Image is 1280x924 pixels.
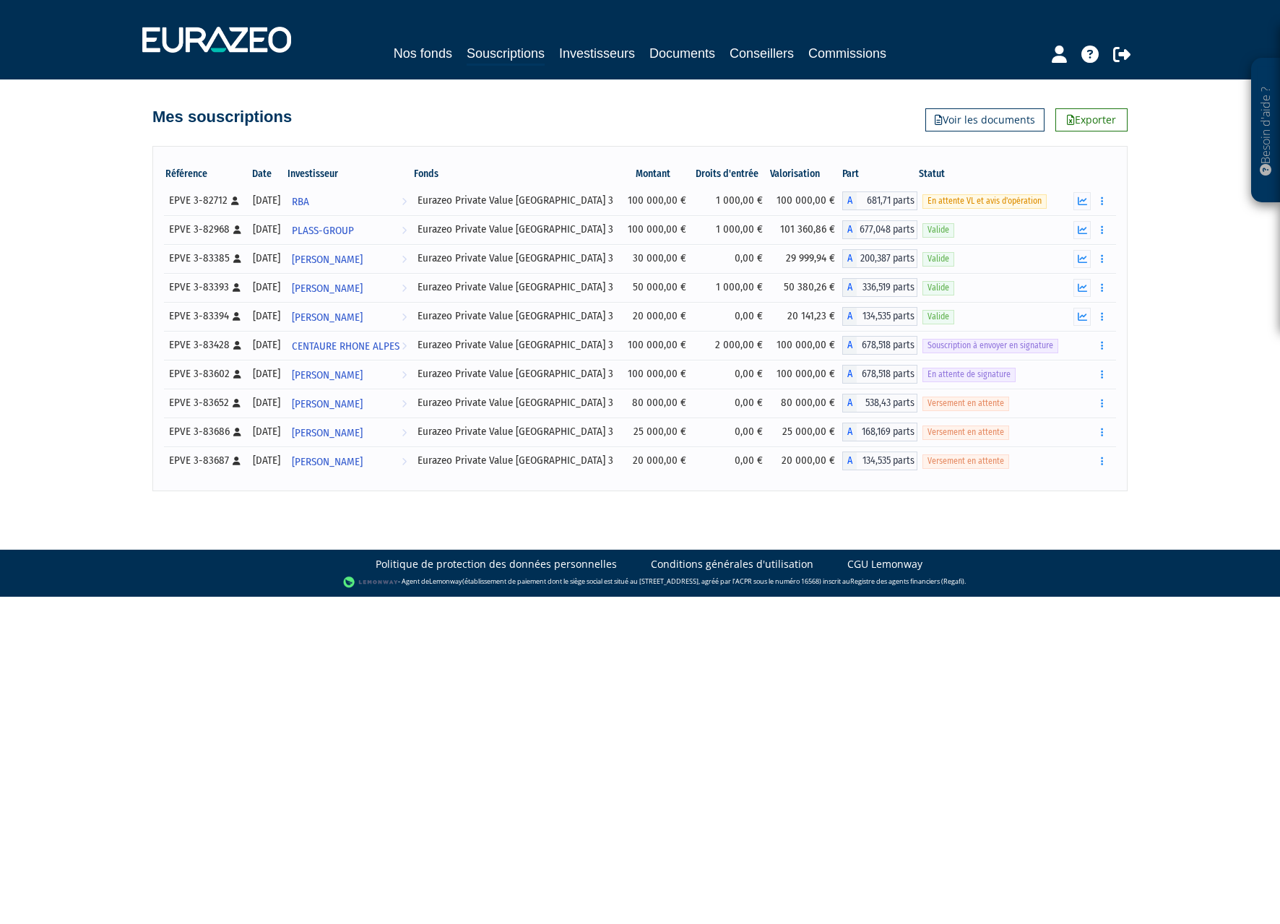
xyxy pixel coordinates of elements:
span: Versement en attente [922,426,1009,439]
i: [Français] Personne physique [231,197,239,205]
div: [DATE] [253,251,281,266]
span: A [842,307,857,326]
span: A [842,278,857,297]
span: A [842,394,857,413]
i: Voir l'investisseur [402,449,407,475]
th: Droits d'entrée [693,162,770,186]
p: Besoin d'aide ? [1258,66,1274,196]
td: 100 000,00 € [622,186,694,215]
div: EPVE 3-83602 [169,366,243,381]
h4: Mes souscriptions [152,108,292,126]
td: 25 000,00 € [622,418,694,446]
a: Documents [649,43,715,64]
div: A - Eurazeo Private Value Europe 3 [842,249,918,268]
span: A [842,191,857,210]
td: 30 000,00 € [622,244,694,273]
span: 134,535 parts [857,452,918,470]
span: A [842,249,857,268]
span: PLASS-GROUP [292,217,354,244]
td: 1 000,00 € [693,186,770,215]
div: EPVE 3-83394 [169,308,243,324]
a: RBA [286,186,412,215]
a: Investisseurs [559,43,635,64]
a: Politique de protection des données personnelles [376,557,617,571]
td: 50 380,26 € [770,273,842,302]
span: [PERSON_NAME] [292,449,363,475]
th: Date [248,162,286,186]
th: Valorisation [770,162,842,186]
a: Lemonway [429,577,462,587]
span: 538,43 parts [857,394,918,413]
div: A - Eurazeo Private Value Europe 3 [842,278,918,297]
td: 20 000,00 € [770,446,842,475]
img: logo-lemonway.png [343,575,399,590]
td: 100 000,00 € [622,331,694,360]
i: Voir l'investisseur [402,333,407,360]
span: CENTAURE RHONE ALPES [292,333,399,360]
div: A - Eurazeo Private Value Europe 3 [842,452,918,470]
a: Voir les documents [925,108,1045,131]
span: Souscription à envoyer en signature [922,339,1058,353]
i: [Français] Personne physique [233,341,241,350]
div: A - Eurazeo Private Value Europe 3 [842,220,918,239]
div: A - Eurazeo Private Value Europe 3 [842,394,918,413]
span: 200,387 parts [857,249,918,268]
i: [Français] Personne physique [233,457,241,465]
td: 0,00 € [693,244,770,273]
i: [Français] Personne physique [233,254,241,263]
td: 100 000,00 € [770,186,842,215]
div: [DATE] [253,424,281,439]
td: 1 000,00 € [693,215,770,244]
td: 2 000,00 € [693,331,770,360]
span: 336,519 parts [857,278,918,297]
div: EPVE 3-83385 [169,251,243,266]
a: [PERSON_NAME] [286,418,412,446]
div: A - Eurazeo Private Value Europe 3 [842,365,918,384]
i: [Français] Personne physique [233,312,241,321]
div: Eurazeo Private Value [GEOGRAPHIC_DATA] 3 [418,222,617,237]
div: A - Eurazeo Private Value Europe 3 [842,191,918,210]
a: Souscriptions [467,43,545,66]
a: [PERSON_NAME] [286,302,412,331]
i: [Français] Personne physique [233,370,241,379]
div: [DATE] [253,308,281,324]
img: 1732889491-logotype_eurazeo_blanc_rvb.png [142,27,291,53]
span: Versement en attente [922,454,1009,468]
div: [DATE] [253,395,281,410]
td: 0,00 € [693,446,770,475]
th: Montant [622,162,694,186]
span: En attente de signature [922,368,1016,381]
td: 20 141,23 € [770,302,842,331]
i: [Français] Personne physique [233,283,241,292]
div: EPVE 3-82712 [169,193,243,208]
a: Commissions [808,43,886,64]
div: EPVE 3-83393 [169,280,243,295]
div: [DATE] [253,280,281,295]
th: Statut [917,162,1065,186]
a: Exporter [1055,108,1128,131]
span: A [842,452,857,470]
span: [PERSON_NAME] [292,304,363,331]
a: [PERSON_NAME] [286,360,412,389]
span: 134,535 parts [857,307,918,326]
th: Fonds [412,162,622,186]
i: [Français] Personne physique [233,225,241,234]
i: [Français] Personne physique [233,428,241,436]
div: - Agent de (établissement de paiement dont le siège social est situé au [STREET_ADDRESS], agréé p... [14,575,1266,590]
td: 80 000,00 € [622,389,694,418]
td: 0,00 € [693,389,770,418]
span: Versement en attente [922,397,1009,410]
span: 681,71 parts [857,191,918,210]
td: 100 000,00 € [622,215,694,244]
span: [PERSON_NAME] [292,391,363,418]
span: [PERSON_NAME] [292,275,363,302]
i: Voir l'investisseur [402,275,407,302]
span: RBA [292,189,309,215]
td: 0,00 € [693,302,770,331]
a: [PERSON_NAME] [286,446,412,475]
a: CENTAURE RHONE ALPES [286,331,412,360]
span: A [842,220,857,239]
i: Voir l'investisseur [402,304,407,331]
div: Eurazeo Private Value [GEOGRAPHIC_DATA] 3 [418,308,617,324]
div: Eurazeo Private Value [GEOGRAPHIC_DATA] 3 [418,251,617,266]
